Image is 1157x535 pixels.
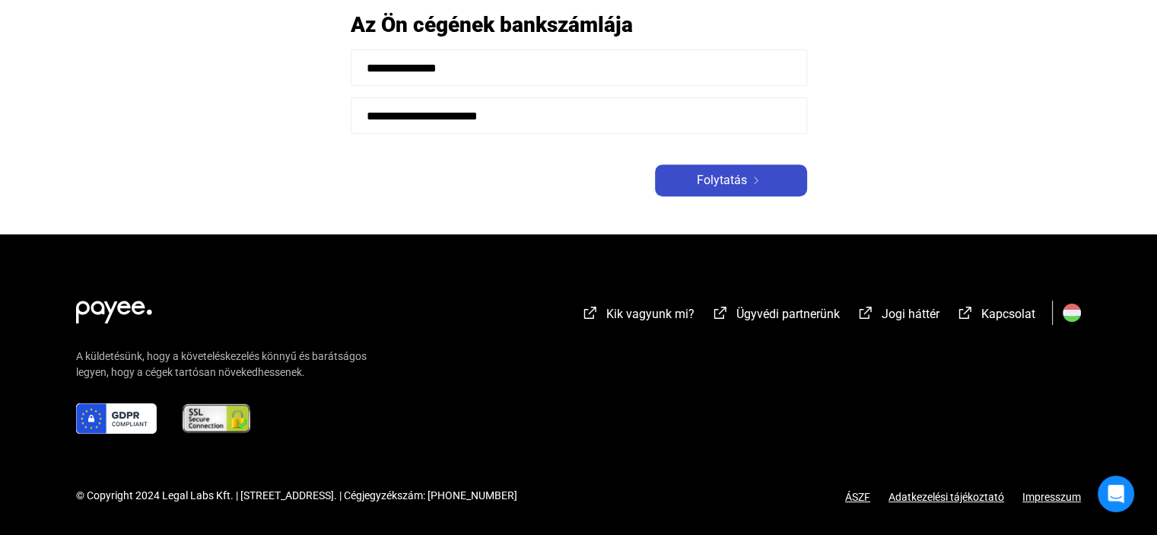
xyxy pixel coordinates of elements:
[181,403,252,434] img: ssl
[76,488,517,504] div: © Copyright 2024 Legal Labs Kft. | [STREET_ADDRESS]. | Cégjegyzékszám: [PHONE_NUMBER]
[711,305,729,320] img: external-link-white
[857,309,939,323] a: external-link-whiteJogi háttér
[1063,304,1081,322] img: HU.svg
[1022,491,1081,503] a: Impresszum
[697,171,747,189] span: Folytatás
[606,307,695,321] span: Kik vagyunk mi?
[736,307,840,321] span: Ügyvédi partnerünk
[956,305,974,320] img: external-link-white
[351,11,807,38] h2: Az Ön cégének bankszámlája
[981,307,1035,321] span: Kapcsolat
[845,491,870,503] a: ÁSZF
[956,309,1035,323] a: external-link-whiteKapcsolat
[76,292,152,323] img: white-payee-white-dot.svg
[1098,476,1134,512] div: Open Intercom Messenger
[76,403,157,434] img: gdpr
[711,309,840,323] a: external-link-whiteÜgyvédi partnerünk
[655,164,807,196] button: Folytatásarrow-right-white
[857,305,875,320] img: external-link-white
[581,305,599,320] img: external-link-white
[581,309,695,323] a: external-link-whiteKik vagyunk mi?
[747,177,765,184] img: arrow-right-white
[870,491,1022,503] a: Adatkezelési tájékoztató
[882,307,939,321] span: Jogi háttér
